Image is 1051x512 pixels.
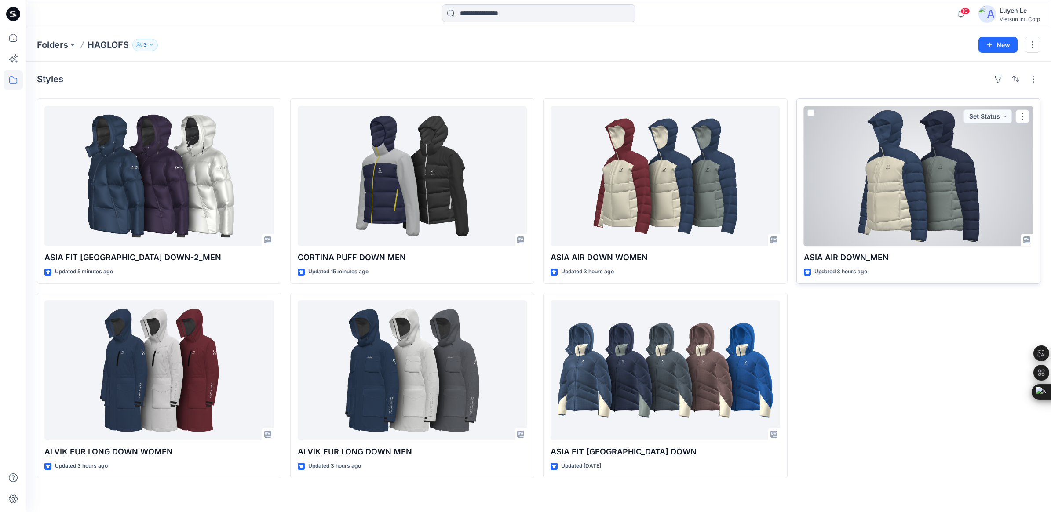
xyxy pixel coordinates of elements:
[561,267,614,276] p: Updated 3 hours ago
[55,461,108,471] p: Updated 3 hours ago
[44,300,274,440] a: ALVIK FUR LONG DOWN WOMEN
[561,461,601,471] p: Updated [DATE]
[551,446,780,458] p: ASIA FIT [GEOGRAPHIC_DATA] DOWN
[551,106,780,246] a: ASIA AIR DOWN WOMEN
[37,74,63,84] h4: Styles
[551,300,780,440] a: ASIA FIT STOCKHOLM DOWN
[551,251,780,264] p: ASIA AIR DOWN WOMEN
[298,300,527,440] a: ALVIK FUR LONG DOWN MEN
[44,446,274,458] p: ALVIK FUR LONG DOWN WOMEN
[132,39,158,51] button: 3
[804,251,1033,264] p: ASIA AIR DOWN_MEN
[88,39,129,51] p: HAGLOFS
[978,5,996,23] img: avatar
[298,251,527,264] p: CORTINA PUFF DOWN MEN
[298,106,527,246] a: CORTINA PUFF DOWN MEN
[814,267,867,276] p: Updated 3 hours ago
[1000,5,1040,16] div: Luyen Le
[298,446,527,458] p: ALVIK FUR LONG DOWN MEN
[37,39,68,51] a: Folders
[804,106,1033,246] a: ASIA AIR DOWN_MEN
[960,7,970,15] span: 19
[55,267,113,276] p: Updated 5 minutes ago
[308,267,369,276] p: Updated 15 minutes ago
[44,106,274,246] a: ASIA FIT STOCKHOLM DOWN-2_MEN
[308,461,361,471] p: Updated 3 hours ago
[143,40,147,50] p: 3
[978,37,1018,53] button: New
[44,251,274,264] p: ASIA FIT [GEOGRAPHIC_DATA] DOWN-2_MEN
[1000,16,1040,22] div: Vietsun Int. Corp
